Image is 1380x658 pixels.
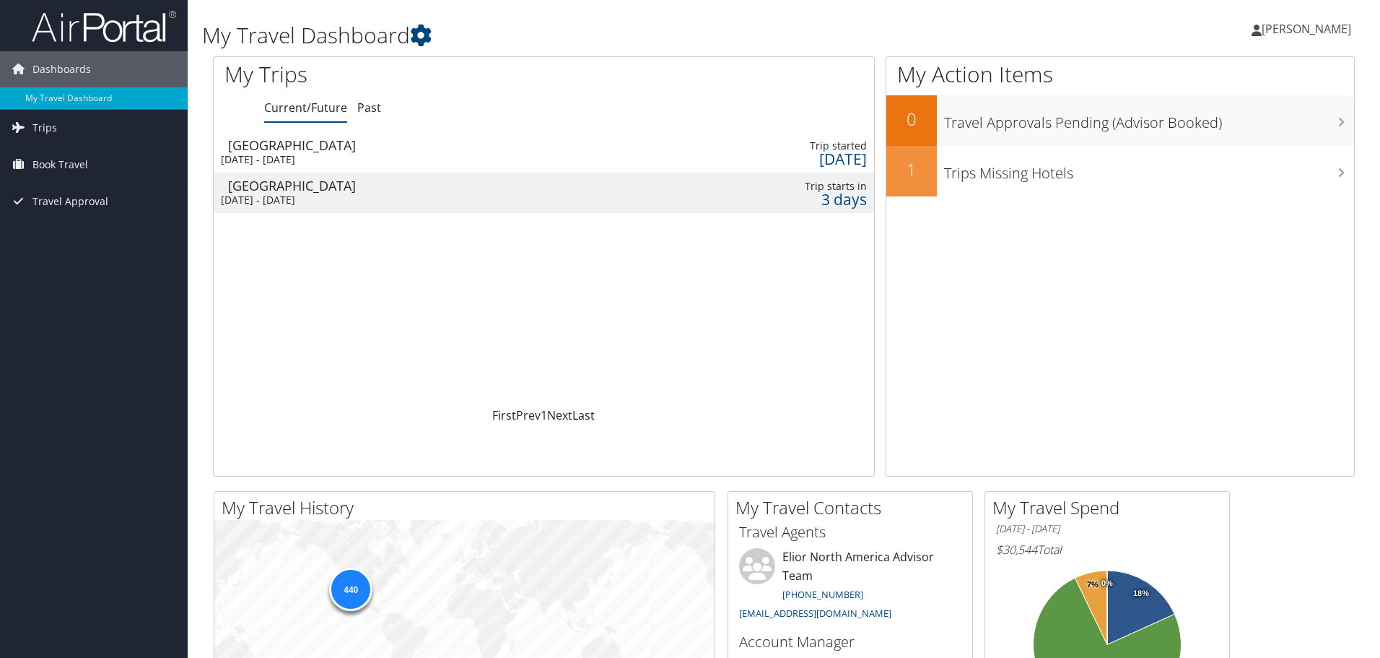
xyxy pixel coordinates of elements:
span: Dashboards [32,51,91,87]
li: Elior North America Advisor Team [732,548,969,625]
a: First [492,407,516,423]
span: Book Travel [32,147,88,183]
span: [PERSON_NAME] [1262,21,1351,37]
h1: My Action Items [886,59,1354,90]
h3: Travel Approvals Pending (Advisor Booked) [944,105,1354,133]
h2: My Travel Spend [992,495,1229,520]
h6: Total [996,542,1218,558]
tspan: 7% [1087,581,1099,589]
a: [PHONE_NUMBER] [782,588,863,601]
h1: My Trips [224,59,588,90]
a: 1 [541,407,547,423]
div: [DATE] - [DATE] [221,194,616,207]
h2: 0 [886,107,937,131]
div: [DATE] [695,152,866,165]
a: Last [572,407,595,423]
h3: Account Manager [739,632,961,652]
div: 440 [329,568,372,611]
a: 0Travel Approvals Pending (Advisor Booked) [886,95,1354,146]
h1: My Travel Dashboard [202,20,978,51]
div: [GEOGRAPHIC_DATA] [228,139,623,152]
tspan: 18% [1133,589,1149,598]
span: $30,544 [996,542,1037,558]
img: airportal-logo.png [32,9,176,43]
div: 3 days [695,193,866,206]
span: Trips [32,110,57,146]
h3: Trips Missing Hotels [944,156,1354,183]
a: Prev [516,407,541,423]
a: Next [547,407,572,423]
div: [GEOGRAPHIC_DATA] [228,179,623,192]
span: Travel Approval [32,183,108,220]
div: Trip started [695,139,866,152]
a: Current/Future [264,100,347,116]
div: Trip starts in [695,180,866,193]
h2: 1 [886,157,937,182]
h3: Travel Agents [739,522,961,542]
h2: My Travel Contacts [735,495,972,520]
tspan: 0% [1101,579,1113,588]
div: [DATE] - [DATE] [221,153,616,166]
a: 1Trips Missing Hotels [886,146,1354,196]
h2: My Travel History [222,495,715,520]
a: [EMAIL_ADDRESS][DOMAIN_NAME] [739,607,891,620]
a: [PERSON_NAME] [1252,7,1366,51]
h6: [DATE] - [DATE] [996,522,1218,536]
a: Past [357,100,381,116]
